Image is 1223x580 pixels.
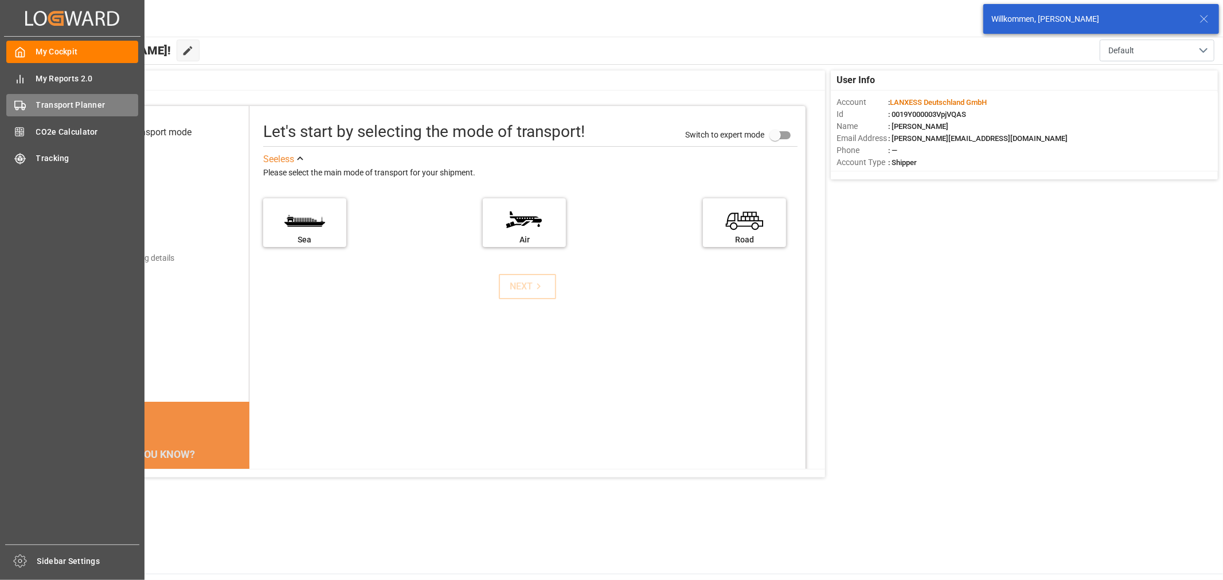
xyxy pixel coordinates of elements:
[837,132,888,144] span: Email Address
[6,41,138,63] a: My Cockpit
[888,122,948,131] span: : [PERSON_NAME]
[36,99,139,111] span: Transport Planner
[499,274,556,299] button: NEXT
[837,108,888,120] span: Id
[78,466,236,535] div: The energy needed to power one large container ship across the ocean in a single day is the same ...
[37,555,140,567] span: Sidebar Settings
[263,152,294,166] div: See less
[837,96,888,108] span: Account
[36,73,139,85] span: My Reports 2.0
[48,40,171,61] span: Hello [PERSON_NAME]!
[263,120,585,144] div: Let's start by selecting the mode of transport!
[709,234,780,246] div: Road
[888,134,1068,143] span: : [PERSON_NAME][EMAIL_ADDRESS][DOMAIN_NAME]
[685,130,764,139] span: Switch to expert mode
[888,146,897,155] span: : —
[837,156,888,168] span: Account Type
[489,234,560,246] div: Air
[1100,40,1214,61] button: open menu
[888,158,917,167] span: : Shipper
[890,98,987,107] span: LANXESS Deutschland GmbH
[6,94,138,116] a: Transport Planner
[233,466,249,548] button: next slide / item
[6,120,138,143] a: CO2e Calculator
[6,67,138,89] a: My Reports 2.0
[888,110,966,119] span: : 0019Y000003VpjVQAS
[837,144,888,156] span: Phone
[103,126,192,139] div: Select transport mode
[510,280,545,293] div: NEXT
[888,98,987,107] span: :
[36,152,139,164] span: Tracking
[269,234,341,246] div: Sea
[837,73,875,87] span: User Info
[991,13,1189,25] div: Willkommen, [PERSON_NAME]
[837,120,888,132] span: Name
[6,147,138,170] a: Tracking
[36,126,139,138] span: CO2e Calculator
[64,442,249,466] div: DID YOU KNOW?
[263,166,798,180] div: Please select the main mode of transport for your shipment.
[1108,45,1134,57] span: Default
[36,46,139,58] span: My Cockpit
